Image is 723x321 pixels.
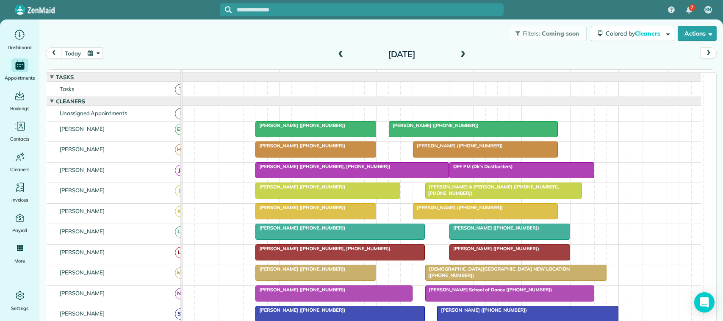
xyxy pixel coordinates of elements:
a: Dashboard [3,28,36,52]
span: Bookings [10,104,30,113]
span: Tasks [58,86,76,92]
button: Actions [678,26,717,41]
span: 1pm [474,72,488,78]
span: EM [175,124,186,135]
a: Invoices [3,180,36,204]
span: ! [175,108,186,119]
span: [DEMOGRAPHIC_DATA][GEOGRAPHIC_DATA] NEW LOCATION ([PHONE_NUMBER]) [425,266,570,278]
button: prev [46,47,62,59]
a: Bookings [3,89,36,113]
span: [PERSON_NAME] & [PERSON_NAME] ([PHONE_NUMBER], [PHONE_NUMBER]) [425,184,559,196]
span: 7 [690,4,693,11]
div: 7 unread notifications [680,1,698,19]
a: Payroll [3,211,36,235]
span: [PERSON_NAME] ([PHONE_NUMBER]) [449,246,540,252]
span: Filters: [523,30,540,37]
span: [PERSON_NAME] ([PHONE_NUMBER]) [255,266,346,272]
span: Unassigned Appointments [58,110,129,116]
button: Focus search [220,6,232,13]
span: [PERSON_NAME] [58,125,107,132]
span: [PERSON_NAME] ([PHONE_NUMBER]) [255,225,346,231]
span: Tasks [54,74,75,80]
span: Dashboard [8,43,32,52]
span: HC [175,144,186,155]
button: Colored byCleaners [591,26,674,41]
span: OFF PM (Dk's Dustbusters) [449,163,513,169]
svg: Focus search [225,6,232,13]
span: [PERSON_NAME] [58,166,107,173]
span: 4pm [619,72,634,78]
a: Appointments [3,58,36,82]
span: JB [175,165,186,176]
span: Cleaners [54,98,87,105]
span: [PERSON_NAME] ([PHONE_NUMBER]) [449,225,540,231]
span: 12pm [425,72,443,78]
a: Cleaners [3,150,36,174]
span: Coming soon [542,30,580,37]
span: Cleaners [10,165,29,174]
span: MB [175,267,186,279]
span: Payroll [12,226,28,235]
span: Cleaners [635,30,662,37]
span: LF [175,247,186,258]
span: [PERSON_NAME] [58,249,107,255]
span: Settings [11,304,29,313]
span: LS [175,226,186,238]
span: Invoices [11,196,28,204]
span: [PERSON_NAME] ([PHONE_NUMBER]) [255,287,346,293]
span: [PERSON_NAME] ([PHONE_NUMBER]) [255,307,346,313]
span: 3pm [571,72,585,78]
div: Open Intercom Messenger [694,292,715,313]
span: Colored by [606,30,663,37]
button: next [701,47,717,59]
span: 11am [377,72,396,78]
span: [PERSON_NAME] [58,208,107,214]
span: [PERSON_NAME] ([PHONE_NUMBER]) [255,184,346,190]
span: [PERSON_NAME] ([PHONE_NUMBER]) [388,122,479,128]
span: [PERSON_NAME] [58,146,107,152]
span: [PERSON_NAME] ([PHONE_NUMBER]) [255,122,346,128]
span: KB [175,206,186,217]
span: JR [175,185,186,196]
span: 8am [231,72,247,78]
span: [PERSON_NAME] [58,187,107,194]
a: Settings [3,289,36,313]
span: Appointments [5,74,35,82]
span: [PERSON_NAME] ([PHONE_NUMBER], [PHONE_NUMBER]) [255,163,391,169]
span: SB [175,308,186,320]
span: [PERSON_NAME] ([PHONE_NUMBER], [PHONE_NUMBER]) [255,246,391,252]
a: Contacts [3,119,36,143]
span: [PERSON_NAME] ([PHONE_NUMBER]) [413,143,503,149]
span: [PERSON_NAME] [58,310,107,317]
span: Contacts [10,135,29,143]
span: 7am [183,72,198,78]
span: [PERSON_NAME] ([PHONE_NUMBER]) [255,143,346,149]
span: [PERSON_NAME] School of Dance ([PHONE_NUMBER]) [425,287,553,293]
span: [PERSON_NAME] ([PHONE_NUMBER]) [437,307,527,313]
span: [PERSON_NAME] [58,290,107,296]
span: [PERSON_NAME] ([PHONE_NUMBER]) [413,205,503,210]
span: 5pm [668,72,682,78]
h2: [DATE] [349,50,454,59]
button: today [61,47,84,59]
span: 9am [280,72,295,78]
span: T [175,84,186,95]
span: [PERSON_NAME] ([PHONE_NUMBER]) [255,205,346,210]
span: [PERSON_NAME] [58,269,107,276]
span: 2pm [522,72,537,78]
span: KN [705,6,712,13]
span: 10am [328,72,347,78]
span: NN [175,288,186,299]
span: More [14,257,25,265]
span: [PERSON_NAME] [58,228,107,235]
